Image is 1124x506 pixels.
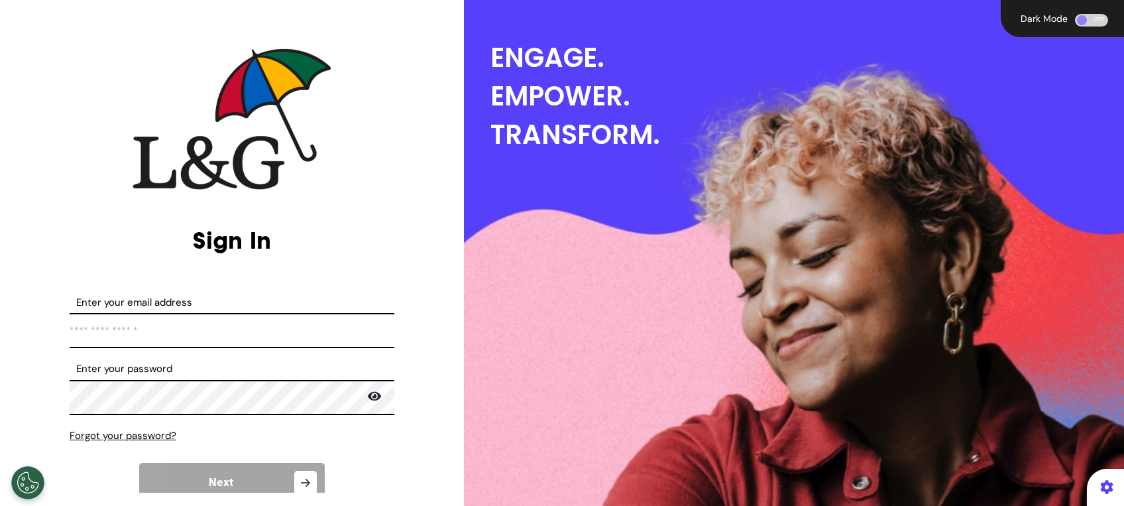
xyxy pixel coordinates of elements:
button: Open Preferences [11,466,44,499]
div: EMPOWER. [490,77,1124,115]
img: company logo [133,48,331,190]
div: OFF [1075,14,1108,27]
label: Enter your password [70,361,394,377]
div: TRANSFORM. [490,115,1124,154]
h2: Sign In [70,226,394,255]
span: Forgot your password? [70,429,176,442]
button: Next [139,463,325,503]
div: Dark Mode [1017,14,1072,23]
span: Next [209,477,233,488]
label: Enter your email address [70,295,394,310]
div: ENGAGE. [490,38,1124,77]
